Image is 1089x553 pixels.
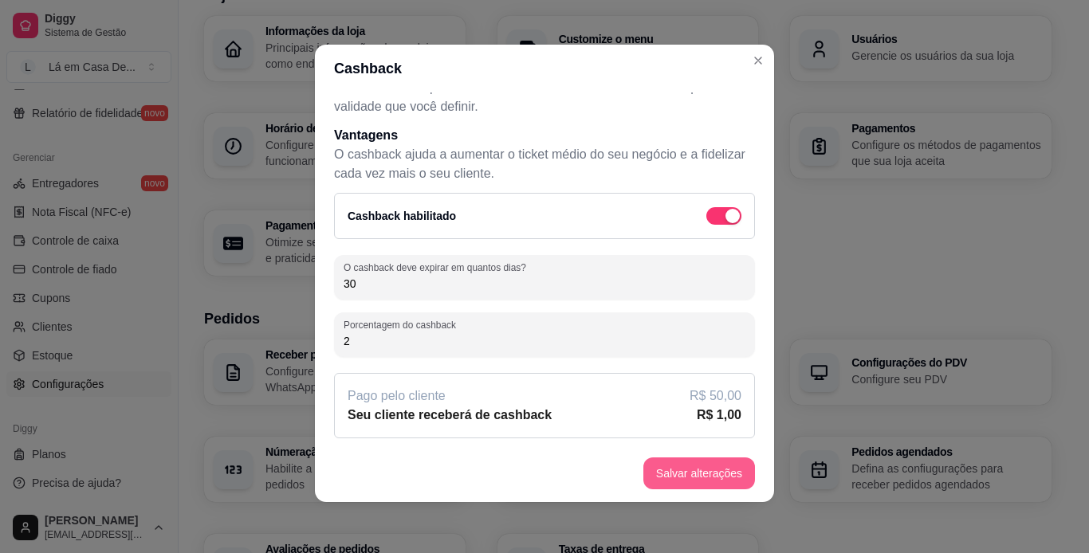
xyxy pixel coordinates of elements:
[344,261,532,274] label: O cashback deve expirar em quantos dias?
[643,457,755,489] button: Salvar alterações
[690,386,741,406] article: R$ 50,00
[334,126,755,145] h1: Vantagens
[745,48,771,73] button: Close
[344,318,462,331] label: Porcentagem do cashback
[344,333,745,349] input: Porcentagem do cashback
[348,406,552,425] article: Seu cliente receberá de cashback
[334,145,755,183] p: O cashback ajuda a aumentar o ticket médio do seu negócio e a fidelizar cada vez mais o seu cliente.
[348,386,446,406] article: Pago pelo cliente
[348,210,456,222] label: Cashback habilitado
[315,45,774,92] header: Cashback
[344,276,745,292] input: O cashback deve expirar em quantos dias?
[697,406,741,425] article: R$ 1,00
